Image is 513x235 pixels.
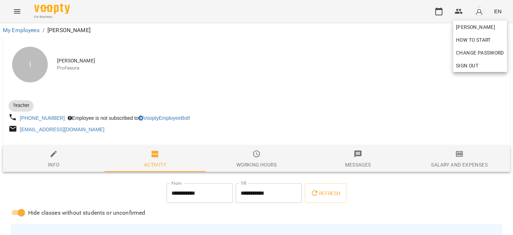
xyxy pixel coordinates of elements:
[456,61,478,70] span: Sign Out
[453,59,507,72] button: Sign Out
[456,48,504,57] span: Change Password
[456,23,504,31] span: [PERSON_NAME]
[456,36,491,44] span: How to start
[453,46,507,59] a: Change Password
[453,34,494,46] a: How to start
[453,21,507,34] a: [PERSON_NAME]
